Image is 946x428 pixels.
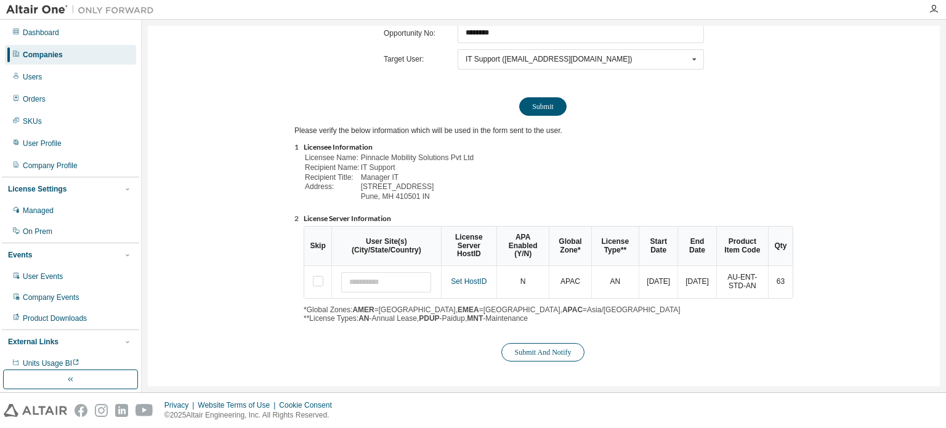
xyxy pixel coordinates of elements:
div: *Global Zones: =[GEOGRAPHIC_DATA], =[GEOGRAPHIC_DATA], =Asia/[GEOGRAPHIC_DATA] **License Types: -... [304,226,793,323]
div: User Events [23,272,63,281]
div: Please verify the below information which will be used in the form sent to the user. [294,126,793,362]
td: [STREET_ADDRESS] [361,183,474,192]
th: Global Zone* [549,227,591,266]
div: Dashboard [23,28,59,38]
th: Skip [304,227,331,266]
div: Orders [23,94,46,104]
td: AN [591,266,639,298]
td: Pune, MH 410501 IN [361,193,474,201]
td: Licensee Name: [305,154,360,163]
th: License Type** [591,227,639,266]
td: Recipient Name: [305,164,360,172]
div: On Prem [23,227,52,236]
th: Start Date [639,227,678,266]
img: facebook.svg [75,404,87,417]
td: Opportunity No: [384,23,451,43]
th: APA Enabled (Y/N) [496,227,549,266]
div: Events [8,250,32,260]
div: License Settings [8,184,67,194]
b: APAC [562,305,583,314]
td: Manager IT [361,174,474,182]
td: Pinnacle Mobility Solutions Pvt Ltd [361,154,474,163]
td: Address: [305,183,360,192]
b: MNT [467,314,483,323]
b: PDUP [419,314,439,323]
div: External Links [8,337,59,347]
div: Privacy [164,400,198,410]
div: Company Profile [23,161,78,171]
b: EMEA [458,305,479,314]
th: License Server HostID [441,227,497,266]
div: Users [23,72,42,82]
div: SKUs [23,116,42,126]
td: APAC [549,266,591,298]
td: Target User: [384,49,451,70]
div: Company Events [23,293,79,302]
img: youtube.svg [135,404,153,417]
a: Set HostID [451,277,487,286]
div: Managed [23,206,54,216]
div: Companies [23,50,63,60]
img: linkedin.svg [115,404,128,417]
td: IT Support [361,164,474,172]
td: AU-ENT-STD-AN [716,266,769,298]
th: User Site(s) (City/State/Country) [331,227,440,266]
td: [DATE] [677,266,716,298]
td: [DATE] [639,266,678,298]
button: Submit And Notify [501,343,584,361]
div: IT Support ([EMAIL_ADDRESS][DOMAIN_NAME]) [466,55,633,63]
li: Licensee Information [304,143,793,153]
th: End Date [677,227,716,266]
div: Website Terms of Use [198,400,279,410]
button: Submit [519,97,567,116]
p: © 2025 Altair Engineering, Inc. All Rights Reserved. [164,410,339,421]
td: Recipient Title: [305,174,360,182]
div: Cookie Consent [279,400,339,410]
th: Product Item Code [716,227,769,266]
li: License Server Information [304,214,793,224]
img: instagram.svg [95,404,108,417]
td: 63 [768,266,793,298]
img: Altair One [6,4,160,16]
b: AMER [352,305,374,314]
td: N [496,266,549,298]
span: Units Usage BI [23,359,79,368]
img: altair_logo.svg [4,404,67,417]
div: User Profile [23,139,62,148]
div: Product Downloads [23,313,87,323]
th: Qty [768,227,793,266]
b: AN [358,314,369,323]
